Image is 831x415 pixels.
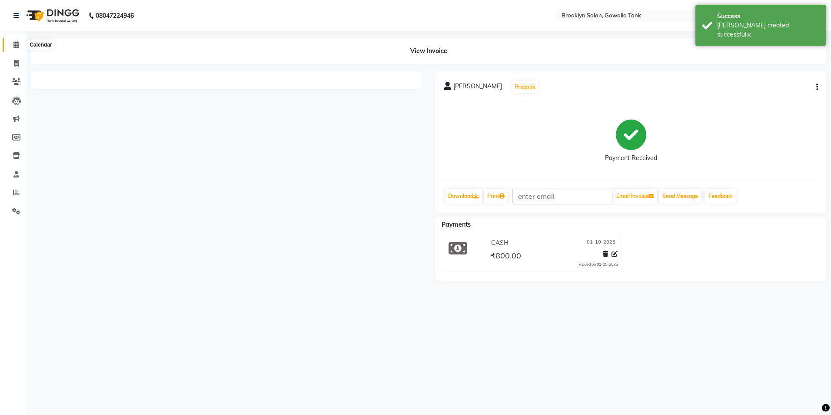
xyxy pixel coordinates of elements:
input: enter email [512,188,612,204]
div: Calendar [27,40,54,50]
span: ₹800.00 [491,251,521,263]
span: Payments [442,221,471,228]
div: Success [717,12,819,21]
img: logo [22,3,82,28]
b: 08047224946 [96,3,134,28]
div: View Invoice [30,38,827,64]
div: Bill created successfully. [717,21,819,39]
a: Download [445,189,482,204]
button: Send Message [659,189,701,204]
a: Print [484,189,508,204]
div: Added on 01-10-2025 [579,261,618,268]
span: 01-10-2025 [587,238,615,248]
button: Prebook [512,81,538,93]
a: Feedback [705,189,736,204]
span: [PERSON_NAME] [453,82,502,94]
span: CASH [491,238,509,248]
button: Email Invoice [613,189,657,204]
div: Payment Received [605,154,657,163]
